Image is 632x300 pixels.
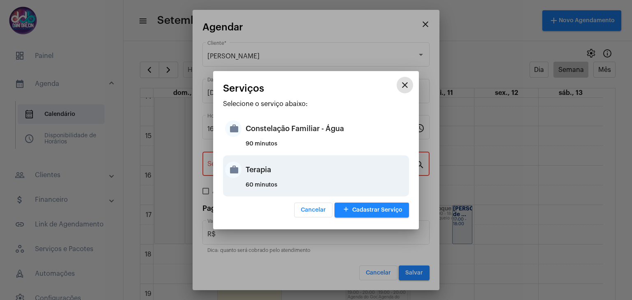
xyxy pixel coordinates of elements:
[341,204,351,215] mat-icon: add
[223,100,409,108] p: Selecione o serviço abaixo:
[246,182,407,194] div: 60 minutos
[225,120,242,137] mat-icon: work
[246,116,407,141] div: Constelação Familiar - Água
[341,207,402,213] span: Cadastrar Serviço
[335,203,409,217] button: Cadastrar Serviço
[225,162,242,178] mat-icon: work
[223,83,264,94] span: Serviços
[294,203,332,217] button: Cancelar
[246,157,407,182] div: Terapia
[246,141,407,153] div: 90 minutos
[301,207,326,213] span: Cancelar
[400,80,410,90] mat-icon: close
